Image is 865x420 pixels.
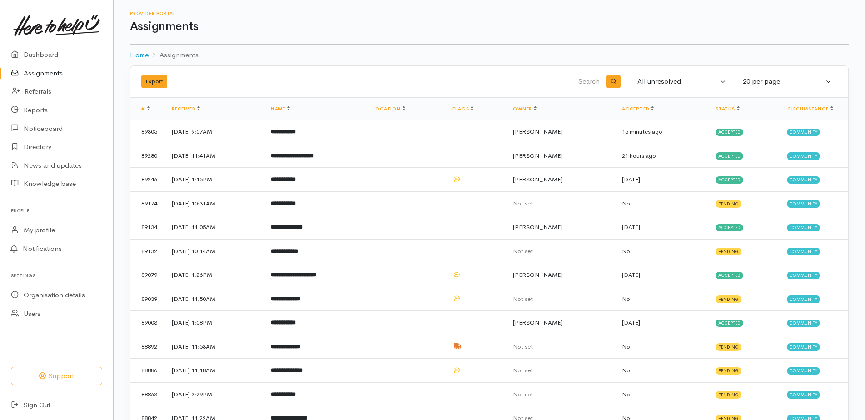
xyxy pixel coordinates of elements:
[164,144,263,168] td: [DATE] 11:41AM
[622,223,640,231] time: [DATE]
[164,287,263,311] td: [DATE] 11:50AM
[622,343,630,350] span: No
[637,76,718,87] div: All unresolved
[513,319,562,326] span: [PERSON_NAME]
[622,271,640,279] time: [DATE]
[130,120,164,144] td: 89305
[513,343,533,350] span: Not set
[130,215,164,240] td: 89134
[164,382,263,406] td: [DATE] 3:29PM
[130,168,164,192] td: 89246
[513,247,533,255] span: Not set
[11,270,102,282] h6: Settings
[716,391,741,398] span: Pending
[513,223,562,231] span: [PERSON_NAME]
[149,50,199,60] li: Assignments
[716,152,743,160] span: Accepted
[787,320,820,327] span: Community
[513,295,533,303] span: Not set
[787,129,820,136] span: Community
[787,200,820,207] span: Community
[787,224,820,231] span: Community
[787,295,820,303] span: Community
[513,271,562,279] span: [PERSON_NAME]
[130,144,164,168] td: 89280
[164,191,263,215] td: [DATE] 10:31AM
[164,239,263,263] td: [DATE] 10:14AM
[513,128,562,135] span: [PERSON_NAME]
[787,248,820,255] span: Community
[130,311,164,335] td: 89003
[172,106,200,112] a: Received
[787,106,833,112] a: Circumstance
[787,343,820,350] span: Community
[387,71,602,93] input: Search
[513,152,562,160] span: [PERSON_NAME]
[787,272,820,279] span: Community
[130,263,164,287] td: 89079
[716,295,741,303] span: Pending
[716,343,741,350] span: Pending
[11,367,102,385] button: Support
[787,152,820,160] span: Community
[787,176,820,184] span: Community
[632,73,732,90] button: All unresolved
[716,367,741,375] span: Pending
[164,311,263,335] td: [DATE] 1:08PM
[130,335,164,359] td: 88892
[513,366,533,374] span: Not set
[130,191,164,215] td: 89174
[141,106,150,112] a: #
[622,175,640,183] time: [DATE]
[373,106,405,112] a: Location
[716,248,741,255] span: Pending
[271,106,290,112] a: Name
[716,176,743,184] span: Accepted
[622,200,630,207] span: No
[141,75,167,88] button: Export
[164,215,263,240] td: [DATE] 11:05AM
[622,366,630,374] span: No
[130,50,149,60] a: Home
[164,335,263,359] td: [DATE] 11:53AM
[743,76,824,87] div: 20 per page
[130,11,849,16] h6: Provider Portal
[622,106,654,112] a: Accepted
[622,295,630,303] span: No
[787,391,820,398] span: Community
[130,20,849,33] h1: Assignments
[130,287,164,311] td: 89039
[130,239,164,263] td: 89132
[513,200,533,207] span: Not set
[716,320,743,327] span: Accepted
[513,106,537,112] a: Owner
[130,359,164,383] td: 88886
[622,247,630,255] span: No
[716,272,743,279] span: Accepted
[622,152,656,160] time: 21 hours ago
[164,168,263,192] td: [DATE] 1:15PM
[716,106,740,112] a: Status
[716,129,743,136] span: Accepted
[452,106,473,112] a: Flags
[622,319,640,326] time: [DATE]
[716,224,743,231] span: Accepted
[130,45,849,66] nav: breadcrumb
[737,73,837,90] button: 20 per page
[164,263,263,287] td: [DATE] 1:26PM
[130,382,164,406] td: 88863
[716,200,741,207] span: Pending
[622,128,662,135] time: 15 minutes ago
[513,175,562,183] span: [PERSON_NAME]
[622,390,630,398] span: No
[787,367,820,375] span: Community
[513,390,533,398] span: Not set
[164,120,263,144] td: [DATE] 9:07AM
[164,359,263,383] td: [DATE] 11:18AM
[11,205,102,217] h6: Profile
